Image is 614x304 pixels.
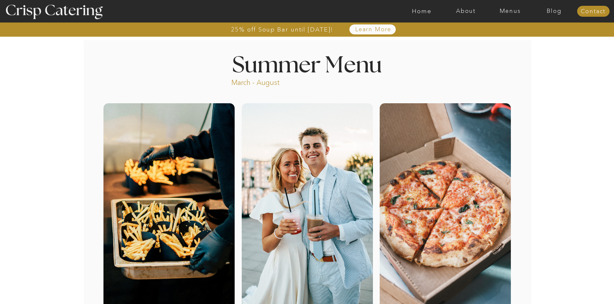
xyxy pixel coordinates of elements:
iframe: podium webchat widget bubble [562,272,614,304]
a: About [444,8,488,14]
a: 25% off Soup Bar until [DATE]! [208,26,356,33]
a: Learn More [340,26,406,33]
a: Menus [488,8,532,14]
h1: Summer Menu [218,54,397,73]
a: Contact [577,8,609,15]
a: Home [400,8,444,14]
p: March - August [231,78,320,85]
a: Blog [532,8,576,14]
